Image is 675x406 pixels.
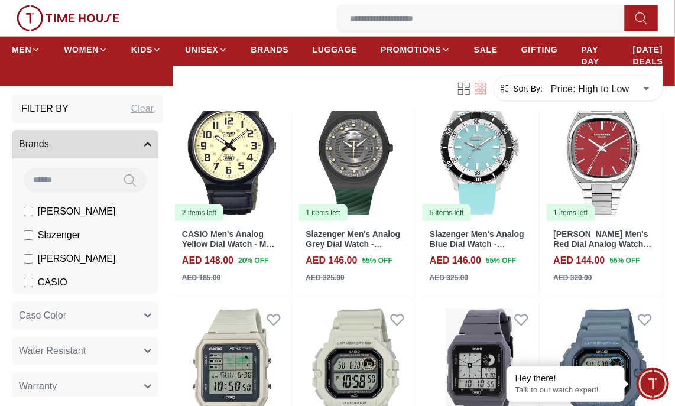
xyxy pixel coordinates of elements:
p: Talk to our watch expert! [515,385,616,395]
span: LUGGAGE [313,44,358,56]
img: Slazenger Men's Analog Blue Dial Watch - SL.9.2314.1.05 [420,74,539,222]
input: [PERSON_NAME] [24,254,33,264]
h4: AED 146.00 [306,254,358,268]
a: Slazenger Men's Analog Grey Dial Watch - SL.9.2221.1.061 items left [297,74,416,222]
span: Sort By: [511,83,543,95]
input: [PERSON_NAME] [24,207,33,216]
a: UNISEX [185,39,227,60]
a: BRANDS [251,39,289,60]
span: Slazenger [38,228,80,242]
h3: Filter By [21,102,69,116]
a: CASIO Men's Analog Yellow Dial Watch - MW-240B-3BVDF [182,229,277,259]
div: 1 items left [299,204,348,221]
a: GIFTING [521,39,558,60]
img: Slazenger Men's Analog Grey Dial Watch - SL.9.2221.1.06 [297,74,416,222]
a: KIDS [131,39,161,60]
span: Water Resistant [19,344,86,358]
div: Chat Widget [637,368,669,400]
h4: AED 146.00 [430,254,481,268]
span: 20 % OFF [238,255,268,266]
a: SALE [474,39,498,60]
span: CASIO [38,275,67,290]
input: Slazenger [24,230,33,240]
button: Case Color [12,301,158,330]
span: MEN [12,44,31,56]
span: BRANDS [251,44,289,56]
span: KIDS [131,44,152,56]
div: Price: High to Low [543,72,658,105]
h4: AED 144.00 [554,254,605,268]
span: WOMEN [64,44,99,56]
div: AED 325.00 [306,272,345,283]
button: Brands [12,130,158,158]
h4: AED 148.00 [182,254,233,268]
button: Sort By: [499,83,543,95]
div: AED 185.00 [182,272,220,283]
span: [PERSON_NAME] [38,204,116,219]
img: CASIO Men's Analog Yellow Dial Watch - MW-240B-3BVDF [173,74,291,222]
span: [DATE] DEALS [633,44,663,67]
img: ... [17,5,119,31]
span: GIFTING [521,44,558,56]
a: WOMEN [64,39,108,60]
span: PAY DAY SALE [582,44,609,79]
a: [DATE] DEALS [633,39,663,72]
a: [PERSON_NAME] Men's Red Dial Analog Watch - LC07938.380 [554,229,652,259]
button: Water Resistant [12,337,158,365]
img: Lee Cooper Men's Red Dial Analog Watch - LC07938.380 [544,74,663,222]
a: Slazenger Men's Analog Blue Dial Watch - SL.9.2314.1.05 [430,229,524,259]
span: 55 % OFF [486,255,516,266]
div: 5 items left [423,204,471,221]
div: Clear [131,102,154,116]
div: 1 items left [547,204,595,221]
span: 55 % OFF [362,255,392,266]
span: SALE [474,44,498,56]
span: Warranty [19,379,57,394]
a: Slazenger Men's Analog Grey Dial Watch - SL.9.2221.1.06 [306,229,401,259]
span: [PERSON_NAME] [38,252,116,266]
button: Warranty [12,372,158,401]
span: PROMOTIONS [381,44,442,56]
div: AED 320.00 [554,272,592,283]
div: Hey there! [515,372,616,384]
a: Slazenger Men's Analog Blue Dial Watch - SL.9.2314.1.055 items left [420,74,539,222]
span: UNISEX [185,44,218,56]
span: 55 % OFF [610,255,640,266]
a: PAY DAY SALE [582,39,609,84]
span: Case Color [19,308,66,323]
a: CASIO Men's Analog Yellow Dial Watch - MW-240B-3BVDF2 items left [173,74,291,222]
div: AED 325.00 [430,272,468,283]
a: MEN [12,39,40,60]
a: PROMOTIONS [381,39,450,60]
input: CASIO [24,278,33,287]
div: 2 items left [175,204,223,221]
a: LUGGAGE [313,39,358,60]
a: Lee Cooper Men's Red Dial Analog Watch - LC07938.3801 items left [544,74,663,222]
span: Brands [19,137,49,151]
